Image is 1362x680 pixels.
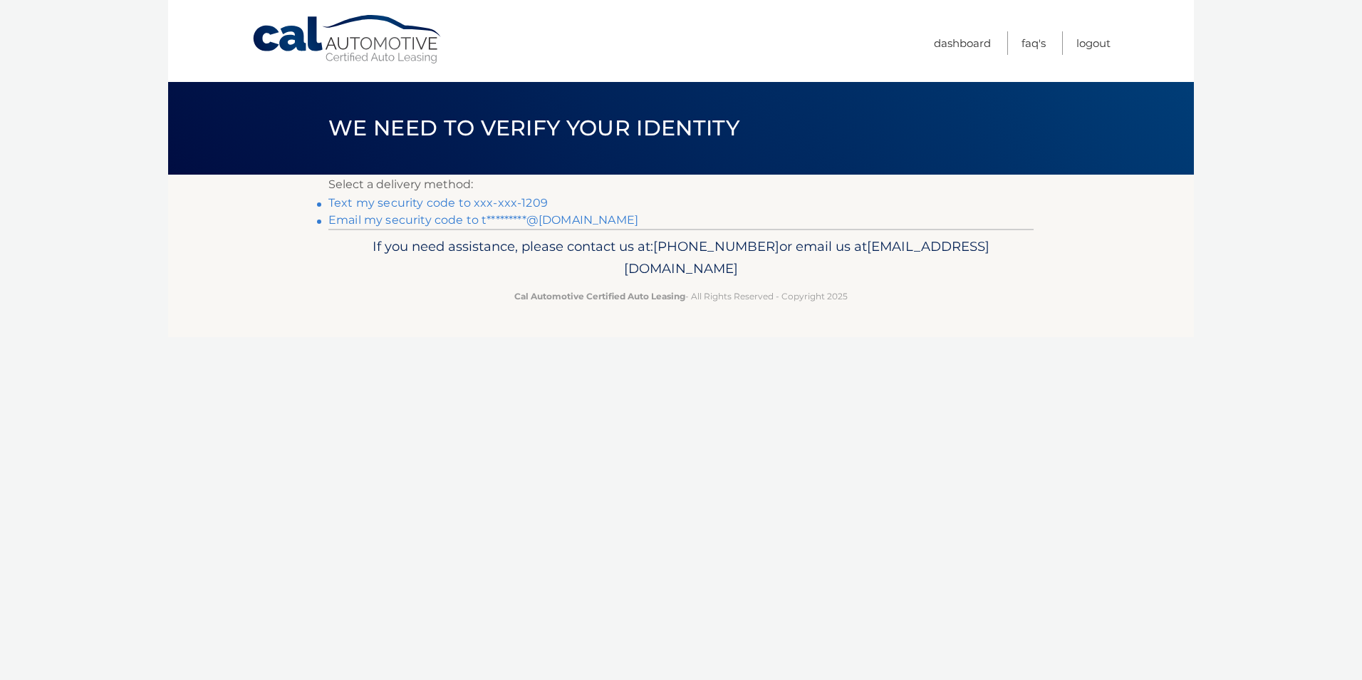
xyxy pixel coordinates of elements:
[328,115,739,141] span: We need to verify your identity
[514,291,685,302] strong: Cal Automotive Certified Auto Leasing
[653,238,779,254] span: [PHONE_NUMBER]
[328,175,1034,195] p: Select a delivery method:
[328,196,548,210] a: Text my security code to xxx-xxx-1209
[934,31,991,55] a: Dashboard
[338,289,1024,304] p: - All Rights Reserved - Copyright 2025
[328,213,638,227] a: Email my security code to t*********@[DOMAIN_NAME]
[251,14,444,65] a: Cal Automotive
[1076,31,1111,55] a: Logout
[1021,31,1046,55] a: FAQ's
[338,235,1024,281] p: If you need assistance, please contact us at: or email us at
